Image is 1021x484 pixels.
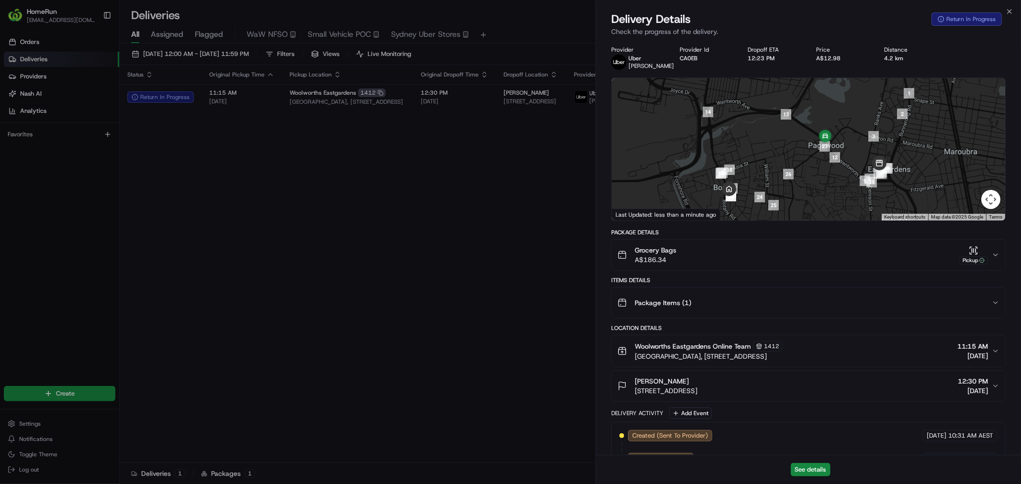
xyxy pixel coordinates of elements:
span: Grocery Bags [635,245,676,255]
span: Delivery Details [611,11,691,27]
button: Grocery BagsA$186.34Pickup [612,240,1005,270]
span: A$186.34 [635,255,676,264]
a: Open this area in Google Maps (opens a new window) [614,208,646,220]
div: 25 [764,196,783,214]
a: Terms [989,214,1002,220]
button: See details [791,463,830,476]
div: 12:23 PM [748,55,801,62]
div: Distance [885,46,938,54]
span: 1412 [764,342,779,350]
img: Google [614,208,646,220]
span: [DATE] [957,351,988,361]
div: A$12.98 [816,55,869,62]
span: [DATE] [958,386,988,396]
span: [PERSON_NAME] [635,376,689,386]
button: CA0EB [680,55,697,62]
button: Package Items (1) [612,287,1005,318]
div: 5 [856,172,874,190]
div: 12 [826,148,844,166]
span: [DATE] [927,431,946,440]
div: 26 [779,165,797,183]
span: Woolworths Eastgardens Online Team [635,341,751,351]
button: [PERSON_NAME][STREET_ADDRESS]12:30 PM[DATE] [612,371,1005,401]
div: Last Updated: less than a minute ago [612,209,720,220]
span: 10:31 AM AEST [948,431,993,440]
div: Items Details [611,276,1006,284]
div: 13 [777,105,795,123]
div: 15 [713,164,731,182]
div: 18 [720,161,739,179]
div: 2 [893,105,911,123]
p: Check the progress of the delivery. [611,27,1006,36]
div: 17 [712,165,730,183]
div: 6 [861,170,879,188]
span: 11:15 AM [957,341,988,351]
div: Price [816,46,869,54]
div: Dropoff ETA [748,46,801,54]
button: Keyboard shortcuts [884,214,925,220]
div: 11 [863,173,881,191]
div: 4.2 km [885,55,938,62]
span: [DATE] [927,454,946,463]
div: 3 [864,127,883,145]
span: 12:30 PM [958,376,988,386]
div: Provider Id [680,46,733,54]
span: Not Assigned Driver [632,454,689,463]
span: Package Items ( 1 ) [635,298,691,308]
div: 24 [751,188,769,206]
img: uber-new-logo.jpeg [611,55,627,70]
div: 16 [712,164,730,182]
button: Add Event [669,407,712,419]
button: Pickup [959,246,988,264]
div: 14 [699,103,717,121]
span: Uber [628,55,641,62]
span: [GEOGRAPHIC_DATA], [STREET_ADDRESS] [635,352,783,361]
button: Woolworths Eastgardens Online Team1412[GEOGRAPHIC_DATA], [STREET_ADDRESS]11:15 AM[DATE] [612,335,1005,367]
div: Location Details [611,324,1006,332]
div: Pickup [959,256,988,264]
button: Return In Progress [931,12,1002,26]
span: [STREET_ADDRESS] [635,386,697,396]
div: Package Details [611,229,1006,236]
button: Map camera controls [981,190,1000,209]
span: Created (Sent To Provider) [632,431,708,440]
span: Map data ©2025 Google [931,214,983,220]
div: Provider [611,46,664,54]
div: 1 [900,84,918,102]
div: Delivery Activity [611,409,663,417]
span: 10:31 AM AEST [948,454,993,463]
span: [PERSON_NAME] [628,62,674,70]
